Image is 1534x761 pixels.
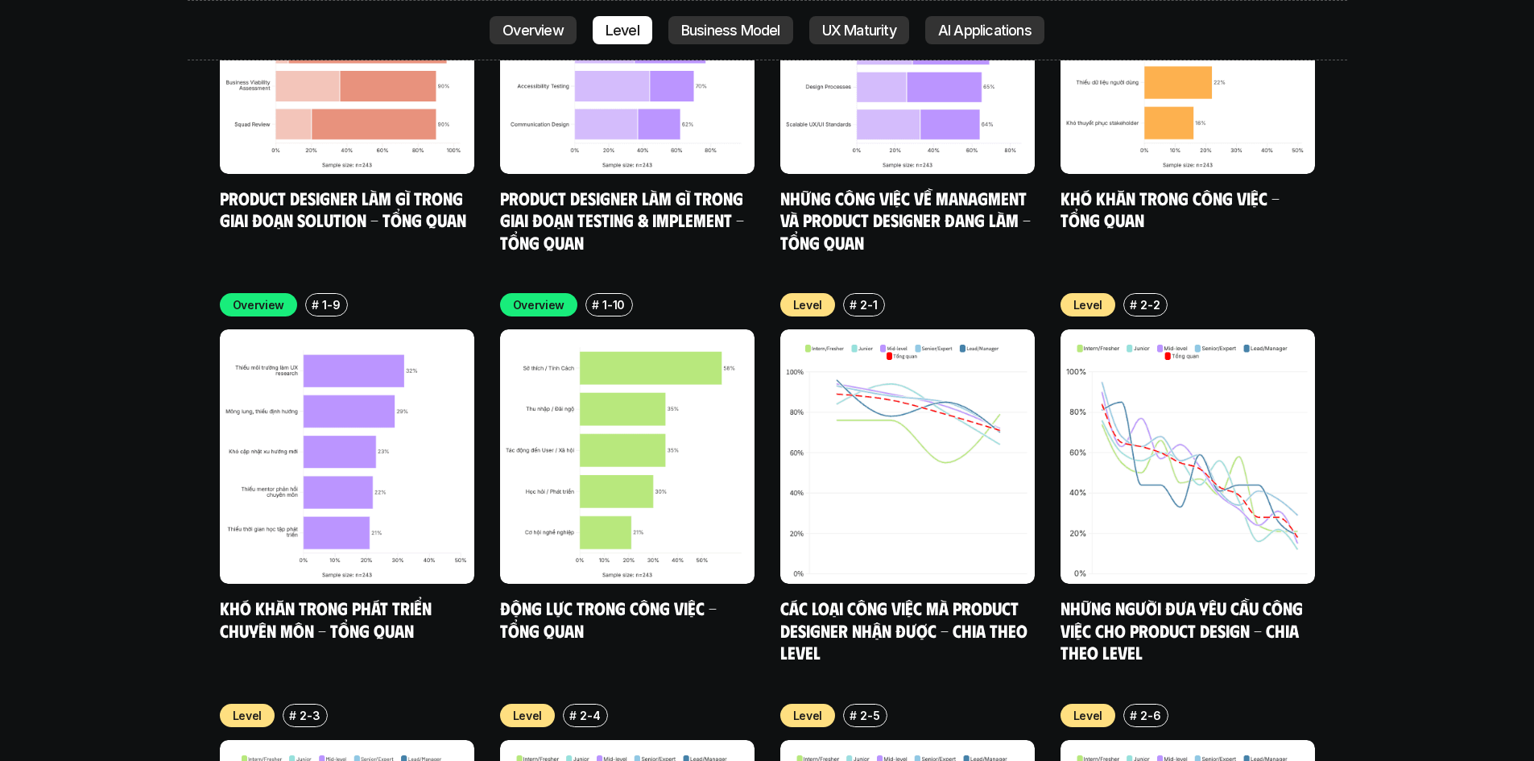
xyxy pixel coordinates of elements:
a: Level [593,16,652,45]
p: Level [233,707,263,724]
h6: # [1130,709,1137,722]
p: Overview [513,296,565,313]
p: Level [793,296,823,313]
p: Level [1073,296,1103,313]
a: Khó khăn trong phát triển chuyên môn - Tổng quan [220,597,436,641]
h6: # [569,709,577,722]
h6: # [289,709,296,722]
p: 1-9 [322,296,340,313]
a: Overview [490,16,577,45]
p: UX Maturity [822,23,896,39]
p: Level [606,23,639,39]
p: 2-2 [1140,296,1160,313]
p: 1-10 [602,296,625,313]
h6: # [850,299,857,311]
p: Overview [233,296,285,313]
a: Động lực trong công việc - Tổng quan [500,597,721,641]
a: Khó khăn trong công việc - Tổng quan [1061,187,1284,231]
h6: # [850,709,857,722]
p: Level [1073,707,1103,724]
p: 2-3 [300,707,320,724]
a: UX Maturity [809,16,909,45]
a: Các loại công việc mà Product Designer nhận được - Chia theo Level [780,597,1032,663]
p: 2-6 [1140,707,1160,724]
h6: # [592,299,599,311]
a: Những công việc về Managment và Product Designer đang làm - Tổng quan [780,187,1035,253]
p: Overview [502,23,564,39]
a: Business Model [668,16,793,45]
p: 2-1 [860,296,877,313]
a: AI Applications [925,16,1044,45]
a: Product Designer làm gì trong giai đoạn Solution - Tổng quan [220,187,467,231]
p: 2-5 [860,707,879,724]
h6: # [312,299,319,311]
p: Business Model [681,23,780,39]
p: 2-4 [580,707,600,724]
h6: # [1130,299,1137,311]
p: Level [513,707,543,724]
p: Level [793,707,823,724]
a: Những người đưa yêu cầu công việc cho Product Design - Chia theo Level [1061,597,1307,663]
a: Product Designer làm gì trong giai đoạn Testing & Implement - Tổng quan [500,187,748,253]
p: AI Applications [938,23,1032,39]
